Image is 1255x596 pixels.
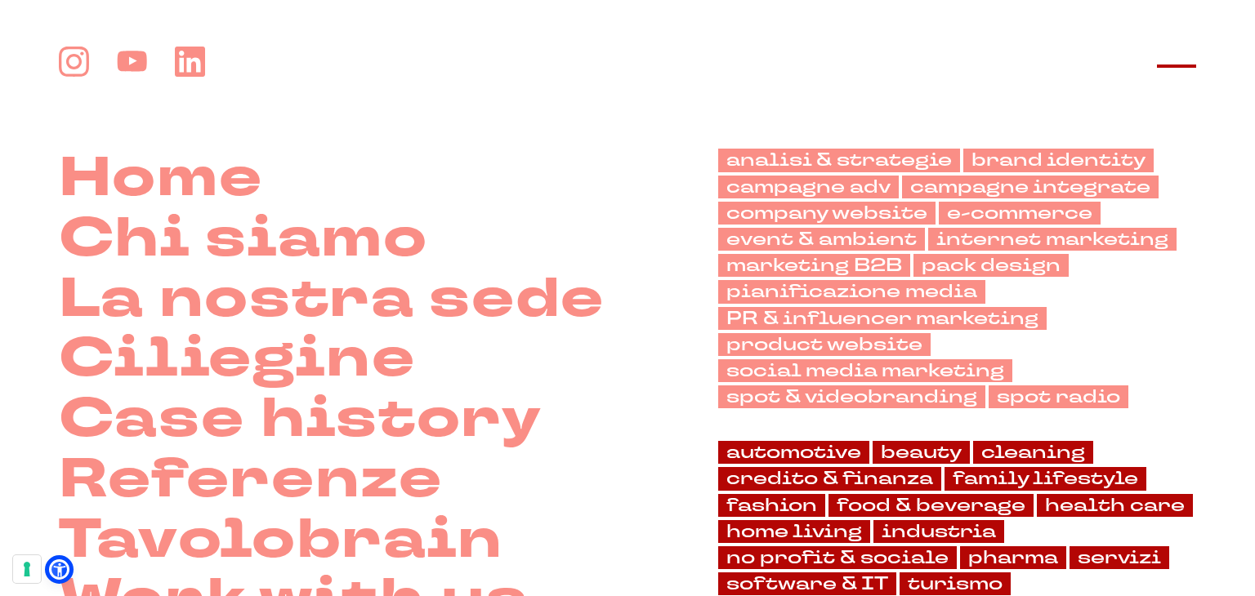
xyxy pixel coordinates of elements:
a: home living [718,520,870,543]
a: pianificazione media [718,280,985,303]
a: spot radio [989,385,1128,408]
a: Case history [59,389,543,450]
a: Open Accessibility Menu [49,559,69,580]
a: Chi siamo [59,209,428,269]
a: company website [718,202,936,225]
a: social media marketing [718,359,1012,382]
a: Home [59,149,263,209]
a: PR & influencer marketing [718,307,1047,330]
a: food & beverage [828,494,1034,517]
a: industria [873,520,1004,543]
a: campagne adv [718,176,899,198]
a: pharma [960,546,1066,569]
a: brand identity [963,149,1154,171]
a: no profit & sociale [718,546,957,569]
a: family lifestyle [945,467,1146,490]
a: automotive [718,441,869,464]
a: Ciliegine [59,329,416,389]
a: marketing B2B [718,254,910,277]
a: campagne integrate [902,176,1159,198]
a: software & IT [718,572,896,595]
a: pack design [913,254,1069,277]
a: Referenze [59,450,443,510]
a: cleaning [973,441,1093,464]
a: fashion [718,494,825,517]
a: product website [718,333,931,356]
a: credito & finanza [718,467,941,490]
a: La nostra sede [59,269,605,330]
a: e-commerce [939,202,1101,225]
a: servizi [1070,546,1169,569]
a: spot & videobranding [718,385,985,408]
button: Le tue preferenze relative al consenso per le tecnologie di tracciamento [13,555,41,583]
a: analisi & strategie [718,149,960,171]
a: event & ambient [718,228,925,251]
a: health care [1037,494,1193,517]
a: Tavolobrain [59,510,503,571]
a: turismo [900,572,1011,595]
a: internet marketing [928,228,1177,251]
a: beauty [873,441,970,464]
